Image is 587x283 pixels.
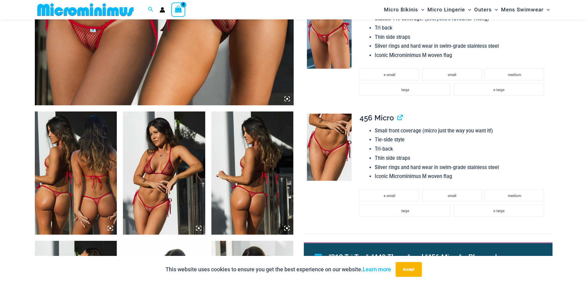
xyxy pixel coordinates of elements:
[426,2,473,18] a: Micro LingerieMenu ToggleMenu Toggle
[501,2,544,18] span: Mens Swimwear
[375,126,547,135] li: Small front coverage (micro just the way you want it!)
[35,3,136,17] img: MM SHOP LOGO FLAT
[363,266,391,273] a: Learn more
[375,51,547,60] li: Iconic Microminimus M woven flag
[465,2,471,18] span: Menu Toggle
[448,73,456,77] span: small
[375,33,547,42] li: Thin side straps
[474,2,492,18] span: Outers
[160,7,165,13] a: Account icon link
[427,2,465,18] span: Micro Lingerie
[492,2,498,18] span: Menu Toggle
[493,88,504,92] span: x-large
[422,68,482,81] li: small
[375,135,547,144] li: Tie-side style
[211,111,294,235] img: Summer Storm Red 312 Tri Top 456 Micro
[375,42,547,51] li: Silver rings and hard wear in swim-grade stainless steel
[360,204,450,217] li: large
[418,2,424,18] span: Menu Toggle
[375,172,547,181] li: Iconic Microminimus M woven flag
[360,113,394,122] span: 456 Micro
[360,83,450,96] li: large
[493,209,504,213] span: x-large
[396,262,422,277] button: Accept
[422,189,482,202] li: small
[508,194,521,198] span: medium
[401,88,409,92] span: large
[329,250,538,279] li: →
[499,2,551,18] a: Mens SwimwearMenu ToggleMenu Toggle
[384,2,418,18] span: Micro Bikinis
[148,6,153,14] a: Search icon link
[381,1,552,18] nav: Site Navigation
[329,253,461,261] span: "312 Tri Top", "449 Thong" and "456 Micro"
[384,194,395,198] span: x-small
[448,194,456,198] span: small
[473,2,499,18] a: OutersMenu ToggleMenu Toggle
[360,189,419,202] li: x-small
[454,204,544,217] li: x-large
[165,265,391,274] p: This website uses cookies to ensure you get the best experience on our website.
[384,73,395,77] span: x-small
[307,2,352,68] img: Summer Storm Red 449 Thong
[485,189,544,202] li: medium
[382,2,426,18] a: Micro BikinisMenu ToggleMenu Toggle
[375,23,547,33] li: Tri back
[360,68,419,81] li: x-small
[375,163,547,172] li: Silver rings and hard wear in swim-grade stainless steel
[508,73,521,77] span: medium
[485,68,544,81] li: medium
[544,2,550,18] span: Menu Toggle
[307,114,352,181] img: Summer Storm Red 456 Micro
[375,154,547,163] li: Thin side straps
[375,144,547,154] li: Tri-back
[123,111,205,235] img: Summer Storm Red 312 Tri Top 456 Micro
[401,209,409,213] span: large
[171,2,185,17] a: View Shopping Cart, empty
[454,83,544,96] li: x-large
[35,111,117,235] img: Summer Storm Red Tri Top Pack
